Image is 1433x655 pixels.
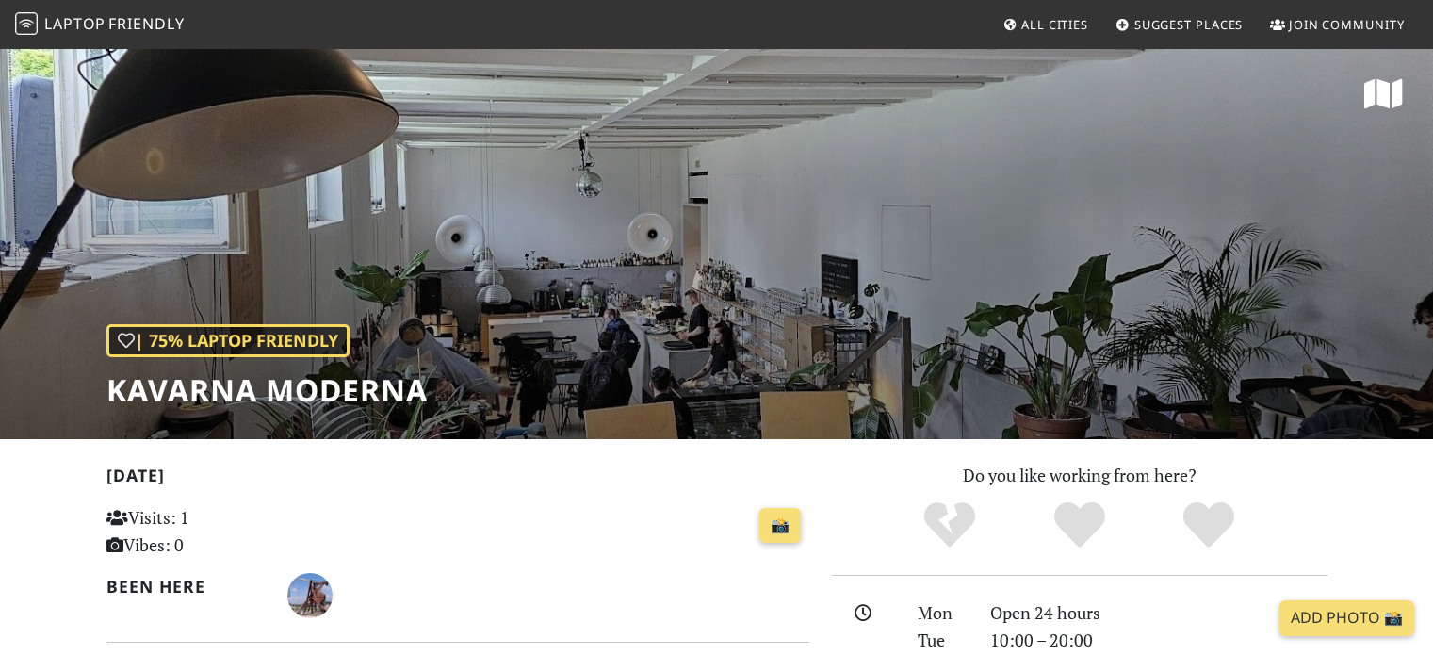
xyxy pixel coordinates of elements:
[1144,499,1274,551] div: Definitely!
[287,573,333,618] img: 6085-bostjan.jpg
[15,12,38,35] img: LaptopFriendly
[906,599,978,627] div: Mon
[108,13,184,34] span: Friendly
[287,582,333,605] span: Boštjan Trebušnik
[106,324,350,357] div: | 75% Laptop Friendly
[1021,16,1088,33] span: All Cities
[759,508,801,544] a: 📸
[1289,16,1405,33] span: Join Community
[1134,16,1244,33] span: Suggest Places
[979,599,1339,627] div: Open 24 hours
[106,577,266,597] h2: Been here
[106,504,326,559] p: Visits: 1 Vibes: 0
[106,466,809,493] h2: [DATE]
[1108,8,1251,41] a: Suggest Places
[44,13,106,34] span: Laptop
[1279,600,1414,636] a: Add Photo 📸
[1262,8,1412,41] a: Join Community
[979,627,1339,654] div: 10:00 – 20:00
[1015,499,1145,551] div: Yes
[832,462,1327,489] p: Do you like working from here?
[106,372,428,408] h1: Kavarna Moderna
[995,8,1096,41] a: All Cities
[15,8,185,41] a: LaptopFriendly LaptopFriendly
[885,499,1015,551] div: No
[906,627,978,654] div: Tue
